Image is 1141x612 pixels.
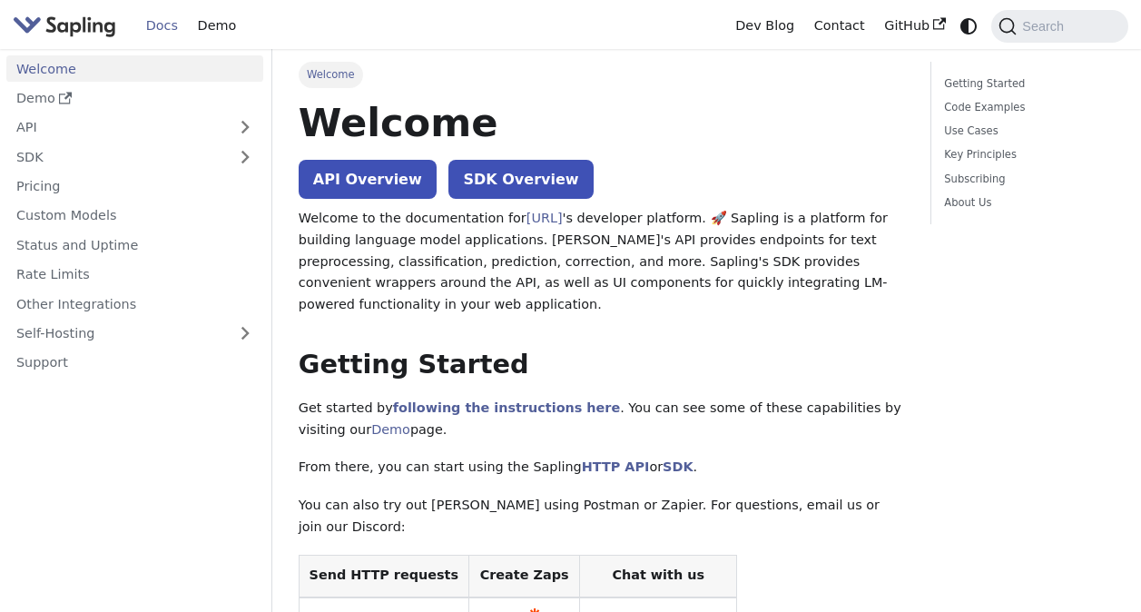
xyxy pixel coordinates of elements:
[393,400,620,415] a: following the instructions here
[188,12,246,40] a: Demo
[6,350,263,376] a: Support
[299,555,468,597] th: Send HTTP requests
[582,459,650,474] a: HTTP API
[299,62,363,87] span: Welcome
[227,143,263,170] button: Expand sidebar category 'SDK'
[944,171,1108,188] a: Subscribing
[299,62,904,87] nav: Breadcrumbs
[468,555,580,597] th: Create Zaps
[956,13,982,39] button: Switch between dark and light mode (currently system mode)
[6,232,263,258] a: Status and Uptime
[6,202,263,229] a: Custom Models
[6,143,227,170] a: SDK
[874,12,955,40] a: GitHub
[944,99,1108,116] a: Code Examples
[1017,19,1075,34] span: Search
[448,160,593,199] a: SDK Overview
[944,75,1108,93] a: Getting Started
[526,211,563,225] a: [URL]
[6,173,263,200] a: Pricing
[944,123,1108,140] a: Use Cases
[944,146,1108,163] a: Key Principles
[299,457,904,479] p: From there, you can start using the Sapling or .
[299,495,904,538] p: You can also try out [PERSON_NAME] using Postman or Zapier. For questions, email us or join our D...
[6,85,263,112] a: Demo
[944,194,1108,212] a: About Us
[299,208,904,316] p: Welcome to the documentation for 's developer platform. 🚀 Sapling is a platform for building lang...
[580,555,737,597] th: Chat with us
[299,98,904,147] h1: Welcome
[299,349,904,381] h2: Getting Started
[13,13,123,39] a: Sapling.aiSapling.ai
[991,10,1127,43] button: Search (Command+K)
[13,13,116,39] img: Sapling.ai
[371,422,410,437] a: Demo
[6,114,227,141] a: API
[725,12,803,40] a: Dev Blog
[227,114,263,141] button: Expand sidebar category 'API'
[6,291,263,317] a: Other Integrations
[6,321,263,347] a: Self-Hosting
[136,12,188,40] a: Docs
[663,459,693,474] a: SDK
[804,12,875,40] a: Contact
[299,398,904,441] p: Get started by . You can see some of these capabilities by visiting our page.
[299,160,437,199] a: API Overview
[6,55,263,82] a: Welcome
[6,262,263,288] a: Rate Limits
